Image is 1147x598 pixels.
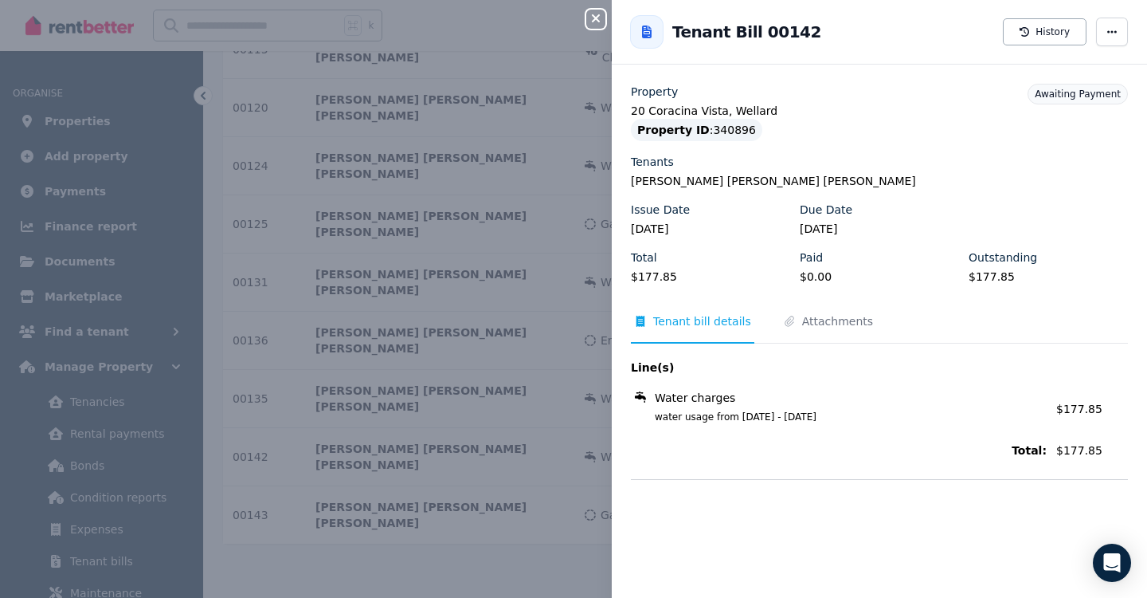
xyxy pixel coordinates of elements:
legend: 20 Coracina Vista, Wellard [631,103,1128,119]
label: Due Date [800,202,852,218]
label: Paid [800,250,823,266]
label: Outstanding [969,250,1037,266]
div: Open Intercom Messenger [1093,544,1131,582]
span: $177.85 [1056,403,1102,415]
label: Property [631,84,678,100]
nav: Tabs [631,313,1128,344]
span: Total: [631,443,1047,458]
h2: Tenant Bill 00142 [672,21,821,43]
span: Awaiting Payment [1035,89,1121,100]
span: Attachments [802,313,873,329]
label: Issue Date [631,202,690,218]
span: Water charges [655,390,735,406]
label: Total [631,250,657,266]
span: water usage from [DATE] - [DATE] [636,411,1047,423]
span: Property ID [637,122,710,138]
span: Line(s) [631,360,1047,376]
label: Tenants [631,154,674,170]
span: $177.85 [1056,443,1128,458]
legend: [PERSON_NAME] [PERSON_NAME] [PERSON_NAME] [631,173,1128,189]
legend: [DATE] [631,221,790,237]
button: History [1003,18,1086,45]
legend: $177.85 [631,269,790,285]
span: Tenant bill details [653,313,751,329]
div: : 340896 [631,119,762,141]
legend: [DATE] [800,221,959,237]
legend: $177.85 [969,269,1128,285]
legend: $0.00 [800,269,959,285]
